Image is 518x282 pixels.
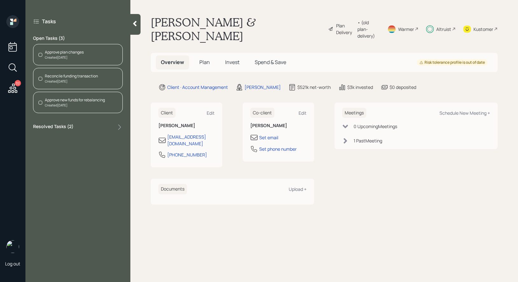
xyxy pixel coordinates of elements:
div: Created [DATE] [45,55,84,60]
div: Edit [299,110,307,116]
div: 1 Past Meeting [354,137,382,144]
span: Invest [225,59,239,66]
div: • (old plan-delivery) [357,19,380,39]
div: [PERSON_NAME] [245,84,281,90]
h6: Documents [158,184,187,194]
div: Upload + [289,186,307,192]
div: Schedule New Meeting + [439,110,490,116]
h6: Client [158,108,176,118]
span: Overview [161,59,184,66]
div: Altruist [436,26,451,33]
div: Kustomer [473,26,493,33]
label: Tasks [42,18,56,25]
div: Client · Account Management [167,84,228,90]
img: treva-nostdahl-headshot.png [6,240,19,253]
div: $0 deposited [390,84,416,90]
div: [EMAIL_ADDRESS][DOMAIN_NAME] [167,134,215,147]
div: Log out [5,261,20,267]
div: Approve plan changes [45,49,84,55]
div: $521k net-worth [297,84,331,90]
div: Edit [207,110,215,116]
h6: Co-client [250,108,274,118]
label: Open Tasks ( 3 ) [33,35,123,41]
label: Resolved Tasks ( 2 ) [33,123,73,131]
div: Created [DATE] [45,79,98,84]
h6: Meetings [342,108,366,118]
div: 0 Upcoming Meeting s [354,123,397,130]
div: Reconcile funding transaction [45,73,98,79]
div: Set phone number [259,146,297,152]
h1: [PERSON_NAME] & [PERSON_NAME] [151,15,323,43]
div: $3k invested [347,84,373,90]
div: 32 [15,80,21,86]
div: [PHONE_NUMBER] [167,151,207,158]
h6: [PERSON_NAME] [158,123,215,128]
div: Set email [259,134,278,141]
span: Plan [199,59,210,66]
span: Spend & Save [255,59,286,66]
div: Risk tolerance profile is out of date [419,60,485,65]
div: Warmer [398,26,414,33]
div: Approve new funds for rebalancing [45,97,105,103]
div: Plan Delivery [336,22,354,36]
div: Created [DATE] [45,103,105,108]
h6: [PERSON_NAME] [250,123,307,128]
